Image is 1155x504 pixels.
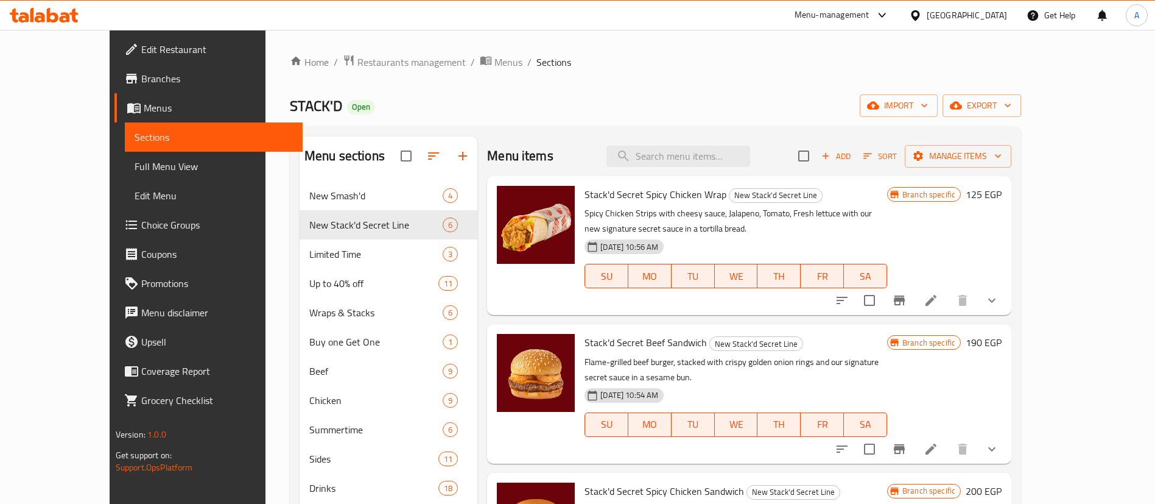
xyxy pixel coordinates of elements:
[125,152,303,181] a: Full Menu View
[309,188,443,203] span: New Smash'd
[114,35,303,64] a: Edit Restaurant
[309,364,443,378] div: Beef
[135,130,293,144] span: Sections
[309,481,438,495] div: Drinks
[729,188,823,203] div: New Stack'd Secret Line
[443,335,458,349] div: items
[141,393,293,408] span: Grocery Checklist
[290,55,329,69] a: Home
[966,483,1002,500] h6: 200 EGP
[943,94,1021,117] button: export
[801,264,844,288] button: FR
[125,122,303,152] a: Sections
[300,181,477,210] div: New Smash'd4
[948,435,977,464] button: delete
[141,276,293,291] span: Promotions
[791,143,816,169] span: Select section
[309,452,438,466] span: Sides
[309,422,443,437] span: Summertime
[720,268,753,285] span: WE
[595,389,663,401] span: [DATE] 10:54 AM
[116,447,172,463] span: Get support on:
[443,424,457,436] span: 6
[863,149,897,163] span: Sort
[676,268,710,285] span: TU
[300,474,477,503] div: Drinks18
[585,333,707,352] span: Stack'd Secret Beef Sandwich
[309,335,443,349] span: Buy one Get One
[590,268,623,285] span: SU
[141,364,293,378] span: Coverage Report
[795,8,869,23] div: Menu-management
[114,269,303,298] a: Promotions
[715,264,758,288] button: WE
[439,483,457,494] span: 18
[885,286,914,315] button: Branch-specific-item
[527,55,532,69] li: /
[729,188,822,202] span: New Stack'd Secret Line
[757,264,801,288] button: TH
[300,357,477,386] div: Beef9
[347,100,375,115] div: Open
[860,94,938,117] button: import
[114,210,303,240] a: Choice Groups
[985,293,999,308] svg: Show Choices
[585,264,628,288] button: SU
[806,416,839,433] span: FR
[471,55,475,69] li: /
[114,64,303,93] a: Branches
[633,268,667,285] span: MO
[393,143,419,169] span: Select all sections
[762,416,796,433] span: TH
[966,186,1002,203] h6: 125 EGP
[309,247,443,261] span: Limited Time
[606,146,750,167] input: search
[443,364,458,378] div: items
[497,334,575,412] img: Stack'd Secret Beef Sandwich
[762,268,796,285] span: TH
[672,413,715,437] button: TU
[443,190,457,202] span: 4
[343,54,466,70] a: Restaurants management
[849,416,882,433] span: SA
[885,435,914,464] button: Branch-specific-item
[536,55,571,69] span: Sections
[125,181,303,210] a: Edit Menu
[849,268,882,285] span: SA
[497,186,575,264] img: Stack'd Secret Spicy Chicken Wrap
[116,460,193,475] a: Support.OpsPlatform
[869,98,928,113] span: import
[309,276,438,291] span: Up to 40% off
[844,413,887,437] button: SA
[443,218,458,232] div: items
[924,442,938,456] a: Edit menu item
[309,218,443,232] span: New Stack'd Secret Line
[147,427,166,442] span: 1.0.0
[300,327,477,357] div: Buy one Get One1
[443,336,457,348] span: 1
[141,71,293,86] span: Branches
[715,413,758,437] button: WE
[443,395,457,406] span: 9
[439,278,457,289] span: 11
[855,147,905,166] span: Sort items
[141,335,293,349] span: Upsell
[443,422,458,437] div: items
[309,305,443,320] span: Wraps & Stacks
[827,435,857,464] button: sort-choices
[309,393,443,408] span: Chicken
[443,393,458,408] div: items
[141,42,293,57] span: Edit Restaurant
[443,366,457,377] span: 9
[141,305,293,320] span: Menu disclaimer
[672,264,715,288] button: TU
[860,147,900,166] button: Sort
[114,327,303,357] a: Upsell
[300,269,477,298] div: Up to 40% off11
[480,54,522,70] a: Menus
[439,453,457,465] span: 11
[443,188,458,203] div: items
[585,185,726,204] span: Stack'd Secret Spicy Chicken Wrap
